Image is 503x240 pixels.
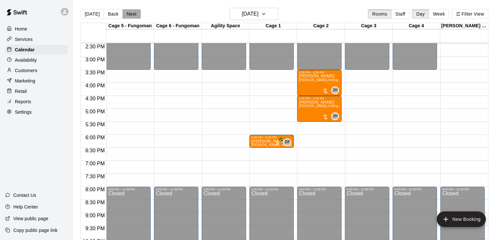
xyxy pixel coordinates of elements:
a: Customers [5,66,68,75]
span: 6:00 PM [84,135,107,140]
p: Reports [15,98,31,105]
div: 8:00 PM – 11:59 PM [251,188,292,191]
div: Cage 6 - Fungoman [154,23,202,29]
div: 4:30 PM – 5:30 PM [299,97,340,100]
span: 4:00 PM [84,83,107,88]
div: Cage 4 [393,23,440,29]
a: Calendar [5,45,68,55]
div: 8:00 PM – 11:59 PM [347,188,387,191]
p: Settings [15,109,32,115]
span: [PERSON_NAME]-Hitting (60 min) [299,78,352,82]
div: 4:30 PM – 5:30 PM: Jagger Frederick [297,96,342,122]
p: Home [15,26,27,32]
span: JH [333,113,337,120]
span: 9:30 PM [84,226,107,231]
div: Jeremy Hazelbaker [331,112,339,120]
button: Next [122,9,141,19]
h6: [DATE] [242,9,258,19]
div: Cage 5 - Fungoman [106,23,154,29]
span: JH [333,87,337,94]
button: Back [104,9,123,19]
span: 8:30 PM [84,200,107,205]
p: Copy public page link [13,227,57,234]
p: Services [15,36,33,43]
div: Cage 3 [345,23,393,29]
p: Availability [15,57,37,63]
div: 3:30 PM – 4:30 PM: Hayden Conley [297,70,342,96]
span: 8:00 PM [84,187,107,192]
span: [PERSON_NAME]-Hitting (60 min) [299,104,352,108]
a: Availability [5,55,68,65]
a: Services [5,34,68,44]
button: [DATE] [81,9,104,19]
a: Settings [5,107,68,117]
span: 5:00 PM [84,109,107,114]
span: 6:30 PM [84,148,107,153]
div: Cage 1 [249,23,297,29]
span: All customers have paid [274,140,281,146]
a: Home [5,24,68,34]
div: 3:30 PM – 4:30 PM [299,71,340,74]
p: Marketing [15,78,35,84]
div: [PERSON_NAME] - Agility [440,23,488,29]
div: 6:00 PM – 6:30 PM: Hunter Ellis [249,135,294,148]
div: 8:00 PM – 11:59 PM [108,188,149,191]
p: Customers [15,67,37,74]
span: 5:30 PM [84,122,107,127]
div: 8:00 PM – 11:59 PM [299,188,340,191]
span: 7:00 PM [84,161,107,166]
span: 3:00 PM [84,57,107,62]
div: 8:00 PM – 11:59 PM [442,188,483,191]
p: Calendar [15,46,35,53]
p: View public page [13,215,48,222]
button: add [437,211,486,227]
div: 6:00 PM – 6:30 PM [251,136,292,139]
span: 9:00 PM [84,213,107,218]
button: [DATE] [230,8,278,20]
button: Week [429,9,449,19]
div: 8:00 PM – 11:59 PM [156,188,196,191]
div: Agility Space [202,23,249,29]
p: Help Center [13,204,38,210]
span: David Flores [286,138,291,146]
a: Retail [5,86,68,96]
span: 7:30 PM [84,174,107,179]
div: David Flores [283,138,291,146]
a: Marketing [5,76,68,86]
span: DF [285,139,290,145]
div: 8:00 PM – 11:59 PM [395,188,435,191]
button: Filter View [452,9,488,19]
a: Reports [5,97,68,107]
div: Jeremy Hazelbaker [331,86,339,94]
p: Retail [15,88,27,95]
span: 4:30 PM [84,96,107,101]
span: 3:30 PM [84,70,107,75]
span: 2:30 PM [84,44,107,49]
div: 8:00 PM – 11:59 PM [204,188,244,191]
span: Jeremy Hazelbaker [334,86,339,94]
button: Rooms [368,9,391,19]
button: Day [412,9,429,19]
p: Contact Us [13,192,36,198]
div: Cage 2 [297,23,345,29]
span: Jeremy Hazelbaker [334,112,339,120]
span: [PERSON_NAME]- Hitting (30 Min) [251,143,305,147]
button: Staff [391,9,410,19]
